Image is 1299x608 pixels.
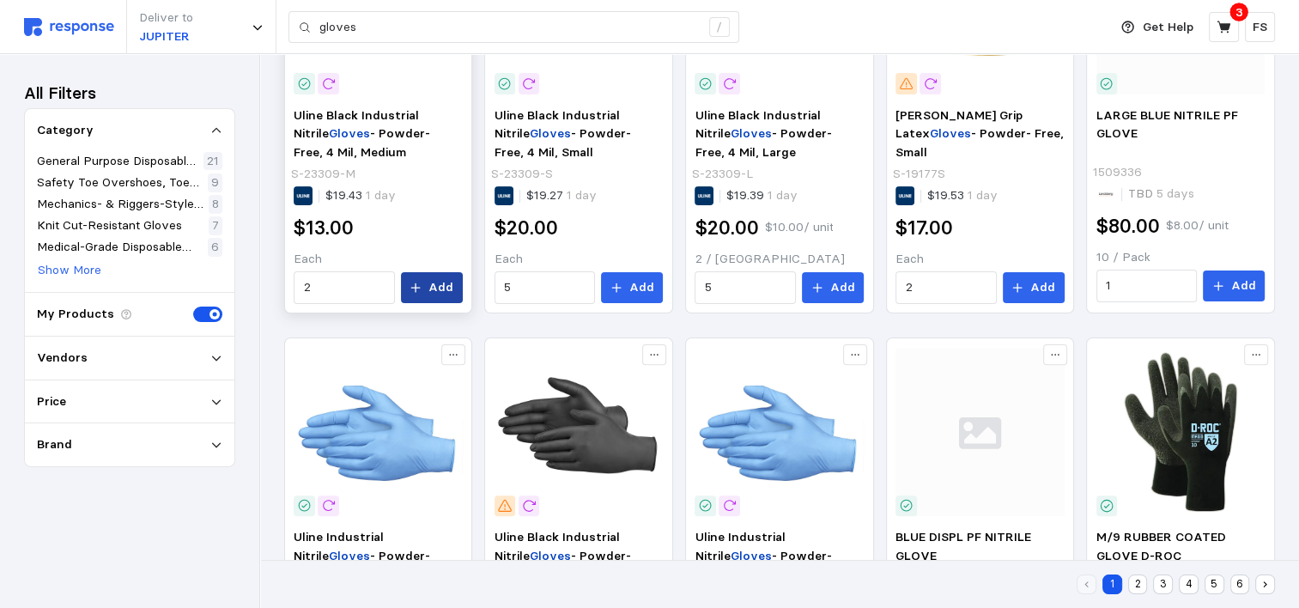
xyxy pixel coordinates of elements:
p: 3 [1235,3,1243,21]
button: FS [1245,12,1275,42]
span: Uline Black Industrial Nitrile [495,529,620,563]
button: 6 [1230,575,1250,594]
mark: Gloves [530,125,571,141]
p: Mechanics- & Riggers-Style General Purpose Gloves [37,195,205,214]
p: Vendors [37,349,88,368]
button: 1 [1102,575,1122,594]
span: 1 day [764,187,798,203]
mark: Gloves [730,125,771,141]
img: S-23309-X [495,348,664,517]
p: Get Help [1143,18,1193,37]
h2: $20.00 [695,215,758,241]
span: - Powder- Free, 4 Mil, Medium [294,125,430,160]
img: e51597af-3c80-4ec5-a3c3-a9bc675588cf.jpg [1096,348,1266,517]
p: 2 / [GEOGRAPHIC_DATA] [695,250,864,269]
p: $19.53 [927,186,998,205]
p: 21 [207,152,219,171]
button: Get Help [1111,11,1204,44]
p: Brand [37,435,72,454]
p: $19.27 [526,186,597,205]
button: 4 [1179,575,1199,594]
p: Each [895,250,1065,269]
p: Each [294,250,463,269]
img: S-14179M [294,348,463,517]
button: Show More [37,260,102,281]
p: Deliver to [139,9,193,27]
button: 5 [1205,575,1224,594]
button: 3 [1153,575,1173,594]
p: Add [1231,277,1256,295]
div: / [709,17,730,38]
p: FS [1253,18,1267,37]
span: Uline Black Industrial Nitrile [294,107,419,142]
button: Add [1003,272,1065,303]
p: General Purpose Disposable Gloves [37,152,200,171]
span: 1 day [563,187,597,203]
input: Search for a product name or SKU [319,12,700,43]
h2: $80.00 [1096,213,1160,240]
p: Add [428,278,453,297]
p: Show More [38,261,101,280]
mark: Gloves [730,548,771,563]
h3: All Filters [24,82,96,105]
span: - Powder- Free, 4 Mil, Large [695,125,831,160]
span: LARGE BLUE NITRILE PF GLOVE [1096,107,1238,142]
button: 2 [1128,575,1148,594]
p: Category [37,121,94,140]
span: [PERSON_NAME] Grip Latex [895,107,1023,142]
p: $10.00 / unit [764,218,833,237]
p: Price [37,392,66,411]
p: 8 [212,195,219,214]
mark: Gloves [530,548,571,563]
mark: Gloves [329,548,370,563]
input: Qty [906,272,987,303]
p: JUPITER [139,27,193,46]
p: Knit Cut-Resistant Gloves [37,216,182,235]
h2: $13.00 [294,215,354,241]
img: S-14179X [695,348,864,517]
mark: Gloves [329,125,370,141]
p: Add [830,278,855,297]
p: Medical-Grade Disposable Gloves [37,238,204,257]
span: M/9 RUBBER COATED GLOVE D-ROC [1096,529,1226,563]
input: Qty [304,272,385,303]
h2: $17.00 [895,215,953,241]
span: - Powder- Free, Small [895,125,1064,160]
p: 10 / Pack [1096,248,1266,267]
p: Add [1030,278,1055,297]
input: Qty [504,272,586,303]
p: 1509336 [1093,163,1142,182]
span: Uline Black Industrial Nitrile [495,107,620,142]
span: Uline Industrial Nitrile [695,529,785,563]
p: S-23309-M [291,165,355,184]
p: S-23309-S [491,165,553,184]
p: S-19177S [893,165,945,184]
p: TBD [1128,185,1194,204]
span: 1 day [362,187,396,203]
button: Add [401,272,463,303]
button: Add [1203,271,1265,301]
p: 7 [212,216,219,235]
span: - Powder- Free, 4 Mil, Small [495,125,631,160]
span: 1 day [964,187,998,203]
span: BLUE DISPL PF NITRILE GLOVE [895,529,1031,563]
span: Uline Black Industrial Nitrile [695,107,820,142]
p: Add [629,278,654,297]
p: $19.43 [325,186,396,205]
p: My Products [37,305,114,324]
img: svg%3e [24,18,114,36]
p: Each [495,250,664,269]
p: 9 [211,173,219,192]
span: Uline Industrial Nitrile [294,529,384,563]
h2: $20.00 [495,215,558,241]
p: $8.00 / unit [1166,216,1229,235]
img: svg%3e [895,348,1065,517]
button: Add [601,272,663,303]
p: Safety Toe Overshoes, Toe Caps & [MEDICAL_DATA] Guards [37,173,204,192]
span: 5 days [1153,185,1194,201]
input: Qty [1106,271,1187,301]
mark: Gloves [930,125,971,141]
button: Add [802,272,864,303]
p: $19.39 [726,186,798,205]
p: 6 [211,238,219,257]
